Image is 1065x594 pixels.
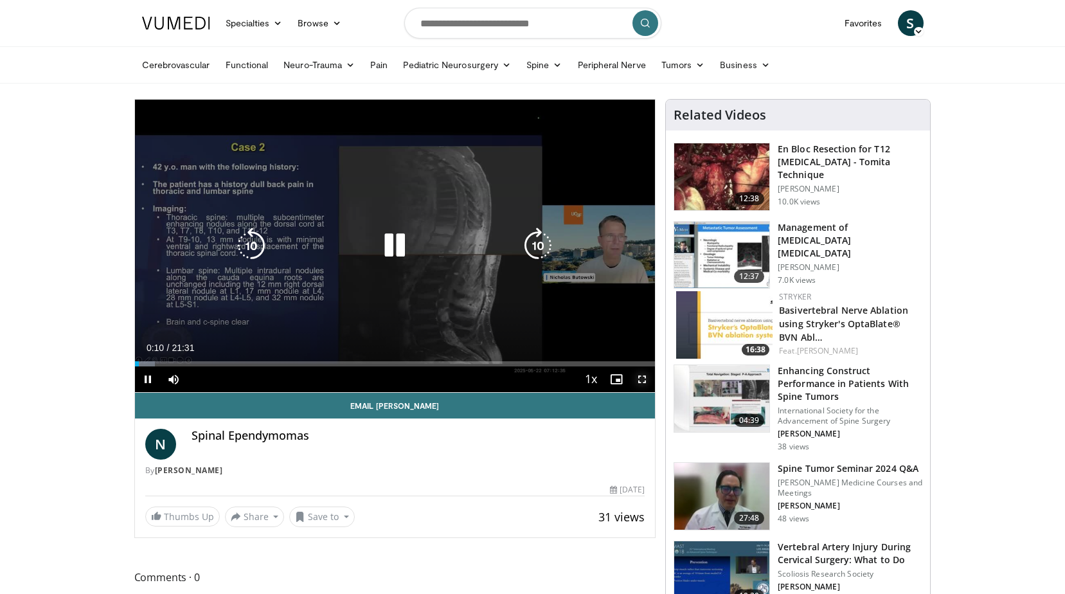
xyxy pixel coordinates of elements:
[742,344,769,355] span: 16:38
[778,478,922,498] p: [PERSON_NAME] Medicine Courses and Meetings
[225,507,285,527] button: Share
[778,197,820,207] p: 10.0K views
[135,393,656,419] a: Email [PERSON_NAME]
[674,364,922,452] a: 04:39 Enhancing Construct Performance in Patients With Spine Tumors International Society for the...
[898,10,924,36] a: S
[778,184,922,194] p: [PERSON_NAME]
[654,52,713,78] a: Tumors
[192,429,645,443] h4: Spinal Ependymomas
[674,222,769,289] img: 794453ef-1029-426c-8d4c-227cbffecffd.150x105_q85_crop-smart_upscale.jpg
[778,429,922,439] p: [PERSON_NAME]
[578,366,604,392] button: Playback Rate
[779,291,811,302] a: Stryker
[778,442,809,452] p: 38 views
[135,361,656,366] div: Progress Bar
[674,107,766,123] h4: Related Videos
[837,10,890,36] a: Favorites
[629,366,655,392] button: Fullscreen
[395,52,519,78] a: Pediatric Neurosurgery
[172,343,194,353] span: 21:31
[134,569,656,586] span: Comments 0
[145,465,645,476] div: By
[676,291,773,359] img: efc84703-49da-46b6-9c7b-376f5723817c.150x105_q85_crop-smart_upscale.jpg
[570,52,654,78] a: Peripheral Nerve
[142,17,210,30] img: VuMedi Logo
[218,52,276,78] a: Functional
[134,52,218,78] a: Cerebrovascular
[734,512,765,525] span: 27:48
[289,507,355,527] button: Save to
[778,501,922,511] p: [PERSON_NAME]
[779,345,920,357] div: Feat.
[778,364,922,403] h3: Enhancing Construct Performance in Patients With Spine Tumors
[674,143,769,210] img: 290425_0002_1.png.150x105_q85_crop-smart_upscale.jpg
[610,484,645,496] div: [DATE]
[598,509,645,525] span: 31 views
[145,507,220,526] a: Thumbs Up
[404,8,661,39] input: Search topics, interventions
[147,343,164,353] span: 0:10
[778,275,816,285] p: 7.0K views
[135,100,656,393] video-js: Video Player
[519,52,569,78] a: Spine
[674,143,922,211] a: 12:38 En Bloc Resection for T12 [MEDICAL_DATA] - Tomita Technique [PERSON_NAME] 10.0K views
[734,270,765,283] span: 12:37
[674,365,769,432] img: 3d324f8b-fc1f-4f70-8dcc-e8d165b5f3da.150x105_q85_crop-smart_upscale.jpg
[167,343,170,353] span: /
[734,414,765,427] span: 04:39
[674,463,769,530] img: 008b4d6b-75f1-4d7d-bca2-6f1e4950fc2c.150x105_q85_crop-smart_upscale.jpg
[712,52,778,78] a: Business
[778,541,922,566] h3: Vertebral Artery Injury During Cervical Surgery: What to Do
[779,304,908,343] a: Basivertebral Nerve Ablation using Stryker's OptaBlate® BVN Abl…
[604,366,629,392] button: Enable picture-in-picture mode
[276,52,362,78] a: Neuro-Trauma
[674,462,922,530] a: 27:48 Spine Tumor Seminar 2024 Q&A [PERSON_NAME] Medicine Courses and Meetings [PERSON_NAME] 48 v...
[778,406,922,426] p: International Society for the Advancement of Spine Surgery
[778,514,809,524] p: 48 views
[778,143,922,181] h3: En Bloc Resection for T12 [MEDICAL_DATA] - Tomita Technique
[362,52,395,78] a: Pain
[797,345,858,356] a: [PERSON_NAME]
[778,262,922,273] p: [PERSON_NAME]
[778,582,922,592] p: [PERSON_NAME]
[145,429,176,460] a: N
[778,221,922,260] h3: Management of [MEDICAL_DATA] [MEDICAL_DATA]
[778,462,922,475] h3: Spine Tumor Seminar 2024 Q&A
[155,465,223,476] a: [PERSON_NAME]
[135,366,161,392] button: Pause
[218,10,291,36] a: Specialties
[161,366,186,392] button: Mute
[674,221,922,289] a: 12:37 Management of [MEDICAL_DATA] [MEDICAL_DATA] [PERSON_NAME] 7.0K views
[778,569,922,579] p: Scoliosis Research Society
[676,291,773,359] a: 16:38
[290,10,349,36] a: Browse
[734,192,765,205] span: 12:38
